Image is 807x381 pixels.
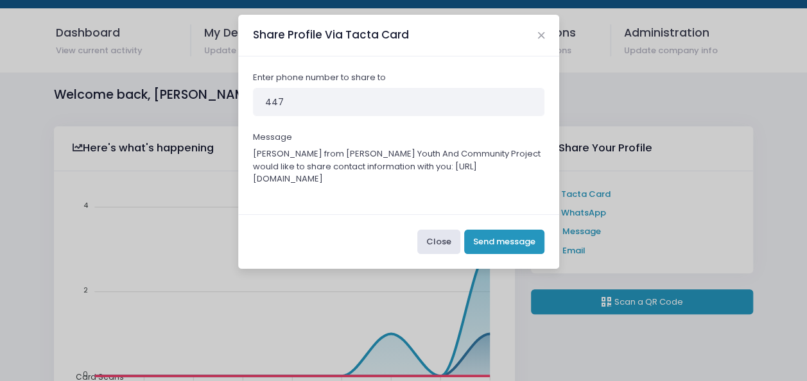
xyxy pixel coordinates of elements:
button: Close [538,32,544,38]
button: Send message [464,230,544,254]
label: Message [253,131,292,144]
label: Enter phone number to share to [253,71,386,84]
h5: Share Profile Via Tacta Card [253,27,409,43]
p: [PERSON_NAME] from [PERSON_NAME] Youth And Community Project would like to share contact informat... [253,148,545,185]
button: Close [417,230,460,254]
